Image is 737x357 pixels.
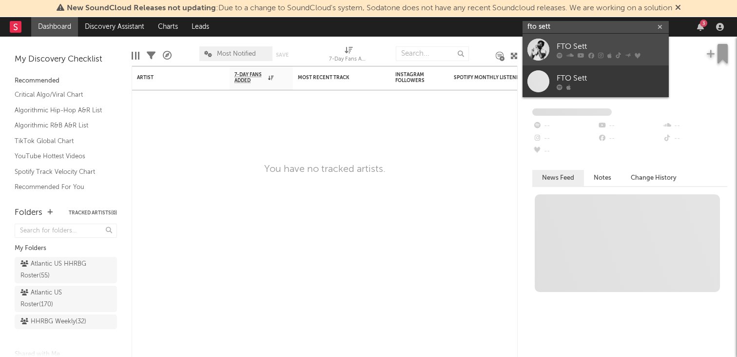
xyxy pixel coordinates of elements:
a: Dashboard [31,17,78,37]
a: Charts [151,17,185,37]
div: Atlantic US HHRBG Roster ( 55 ) [20,258,89,282]
input: Search for artists [523,21,669,33]
a: Spotify Track Velocity Chart [15,167,107,177]
div: Artist [137,75,210,81]
a: FTO Sett [523,34,669,65]
a: Atlantic US HHRBG Roster(55) [15,257,117,283]
div: 3 [700,20,707,27]
div: HHRBG Weekly ( 32 ) [20,316,86,328]
span: : Due to a change to SoundCloud's system, Sodatone does not have any recent Soundcloud releases. ... [67,4,672,12]
span: 7-Day Fans Added [234,72,266,84]
a: Discovery Assistant [78,17,151,37]
a: Algorithmic Hip-Hop A&R List [15,105,107,116]
div: FTO Sett [557,72,664,84]
button: Notes [584,170,621,186]
span: Dismiss [675,4,681,12]
a: Leads [185,17,216,37]
div: You have no tracked artists. [264,164,386,175]
a: Atlantic US Roster(170) [15,286,117,312]
div: 7-Day Fans Added (7-Day Fans Added) [329,54,368,65]
div: -- [597,132,662,145]
input: Search for folders... [15,224,117,238]
div: -- [532,132,597,145]
input: Search... [396,46,469,61]
div: My Discovery Checklist [15,54,117,65]
div: Folders [15,207,42,219]
div: A&R Pipeline [163,42,172,70]
button: Change History [621,170,686,186]
span: New SoundCloud Releases not updating [67,4,216,12]
button: News Feed [532,170,584,186]
button: 3 [697,23,704,31]
div: -- [597,120,662,132]
div: Spotify Monthly Listeners [454,75,527,81]
a: TikTok Global Chart [15,136,107,147]
div: -- [662,120,727,132]
a: FTO Sett [523,65,669,97]
div: Edit Columns [132,42,139,70]
div: -- [532,120,597,132]
a: Algorithmic R&B A&R List [15,120,107,131]
div: Instagram Followers [395,72,429,84]
div: -- [532,145,597,158]
a: Critical Algo/Viral Chart [15,89,107,100]
div: Filters [147,42,155,70]
span: Fans Added by Platform [532,108,612,116]
a: Recommended For You [15,182,107,192]
button: Tracked Artists(0) [69,210,117,215]
div: Recommended [15,75,117,87]
button: Save [276,52,289,58]
div: 7-Day Fans Added (7-Day Fans Added) [329,42,368,70]
div: My Folders [15,243,117,254]
a: YouTube Hottest Videos [15,151,107,162]
span: Most Notified [217,51,256,57]
a: HHRBG Weekly(32) [15,315,117,329]
div: Atlantic US Roster ( 170 ) [20,287,89,311]
div: Most Recent Track [298,75,371,81]
div: -- [662,132,727,145]
div: FTO Sett [557,41,664,52]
